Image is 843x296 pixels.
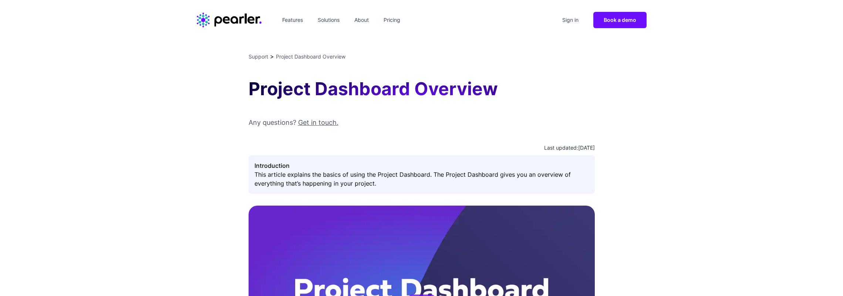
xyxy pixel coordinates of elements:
p: This article explains the basics of using the Project Dashboard. The Project Dashboard gives you ... [254,170,589,188]
a: Pricing [381,14,403,26]
h1: Project Dashboard Overview [249,76,595,102]
a: Solutions [315,14,343,26]
span: Book a demo [604,17,636,23]
a: Features [279,14,306,26]
h3: Introduction [254,161,589,170]
a: Sign in [559,14,581,26]
a: Get in touch. [298,119,338,126]
a: Support [249,53,268,60]
a: Book a demo [593,12,647,28]
div: Any questions? [249,117,595,129]
a: Home [197,13,262,27]
p: Last updated: [DATE] [249,143,595,152]
a: About [351,14,372,26]
a: Project Dashboard Overview [276,53,345,60]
